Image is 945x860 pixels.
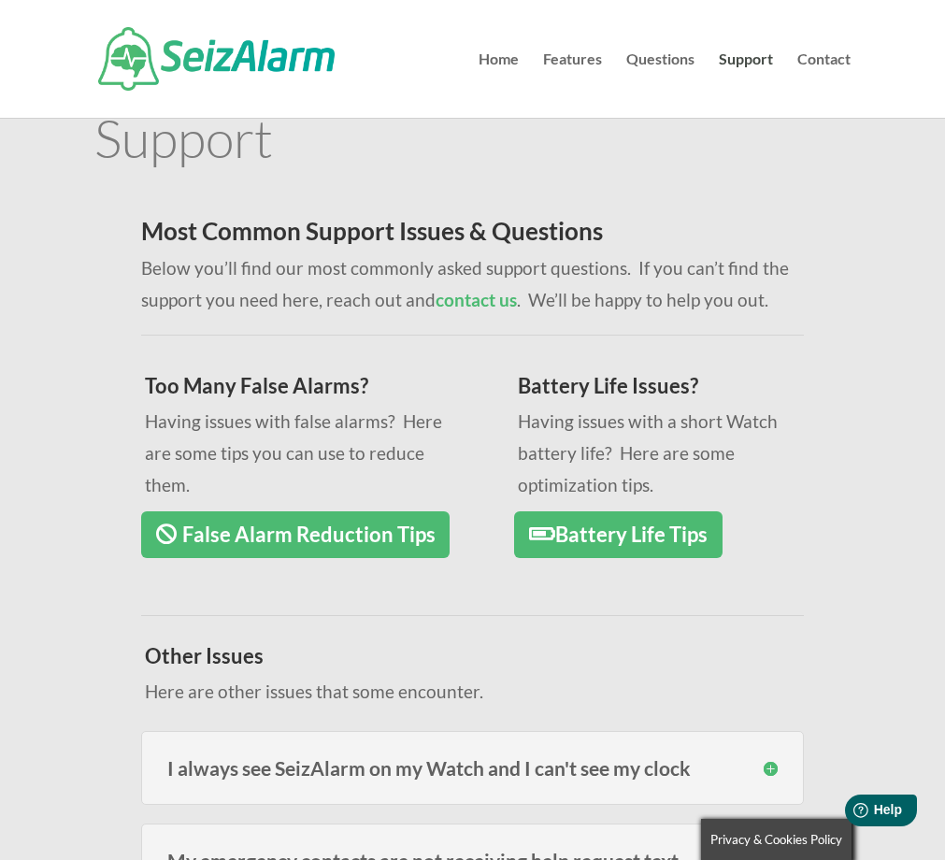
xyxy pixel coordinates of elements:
h3: Battery Life Issues? [518,376,823,406]
p: Having issues with false alarms? Here are some tips you can use to reduce them. [145,406,451,502]
a: Contact [797,52,851,118]
iframe: Help widget launcher [779,787,924,839]
h3: Too Many False Alarms? [145,376,451,406]
a: Support [719,52,773,118]
img: SeizAlarm [98,27,335,91]
h3: I always see SeizAlarm on my Watch and I can't see my clock [167,758,778,778]
p: Having issues with a short Watch battery life? Here are some optimization tips. [518,406,823,502]
a: contact us [436,289,517,310]
h3: Other Issues [145,646,779,676]
span: Privacy & Cookies Policy [710,832,842,847]
a: False Alarm Reduction Tips [141,511,450,559]
h2: Most Common Support Issues & Questions [141,219,804,252]
h1: Support [94,111,851,173]
a: Home [479,52,519,118]
p: Here are other issues that some encounter. [145,676,779,708]
a: Features [543,52,602,118]
a: Questions [626,52,694,118]
a: Battery Life Tips [514,511,722,559]
p: Below you’ll find our most commonly asked support questions. If you can’t find the support you ne... [141,252,804,316]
